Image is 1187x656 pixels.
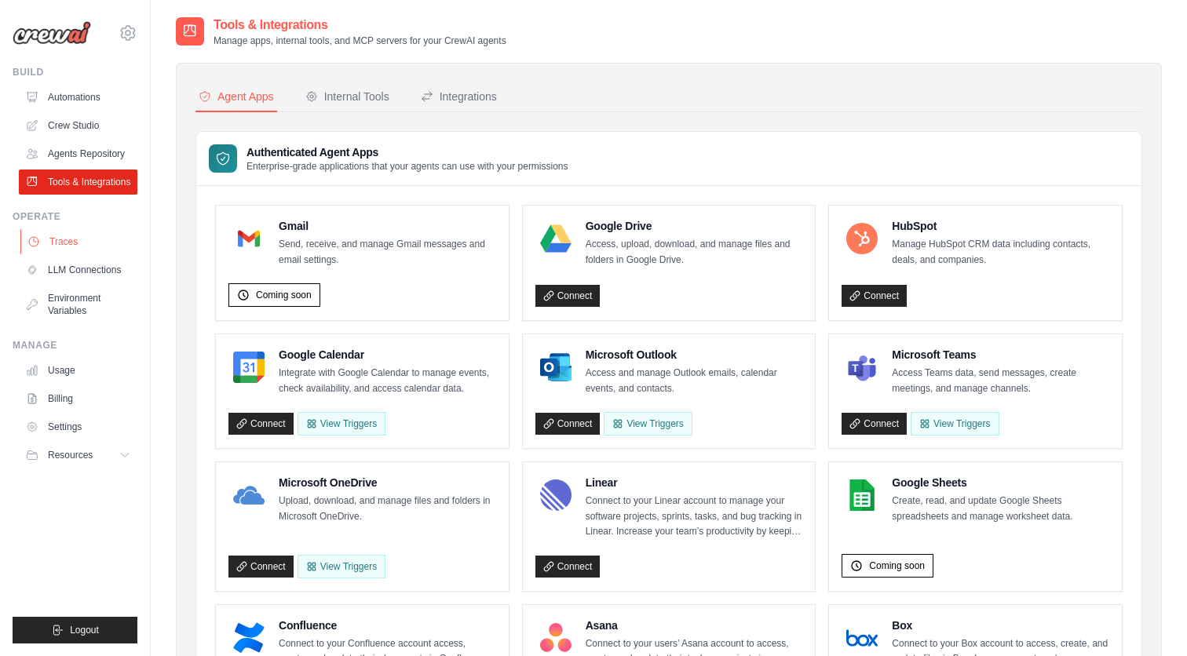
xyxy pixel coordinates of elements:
[302,82,393,112] button: Internal Tools
[20,229,139,254] a: Traces
[233,223,265,254] img: Gmail Logo
[233,622,265,654] img: Confluence Logo
[19,286,137,323] a: Environment Variables
[228,556,294,578] a: Connect
[586,494,803,540] p: Connect to your Linear account to manage your software projects, sprints, tasks, and bug tracking...
[19,141,137,166] a: Agents Repository
[305,89,389,104] div: Internal Tools
[233,352,265,383] img: Google Calendar Logo
[540,352,572,383] img: Microsoft Outlook Logo
[279,347,496,363] h4: Google Calendar
[298,412,385,436] button: View Triggers
[70,624,99,636] span: Logout
[19,358,137,383] a: Usage
[604,412,692,436] : View Triggers
[247,144,568,160] h3: Authenticated Agent Apps
[540,622,572,654] img: Asana Logo
[586,218,803,234] h4: Google Drive
[540,223,572,254] img: Google Drive Logo
[19,113,137,138] a: Crew Studio
[586,618,803,633] h4: Asana
[892,366,1109,396] p: Access Teams data, send messages, create meetings, and manage channels.
[892,618,1109,633] h4: Box
[892,347,1109,363] h4: Microsoft Teams
[19,85,137,110] a: Automations
[421,89,497,104] div: Integrations
[13,66,137,78] div: Build
[418,82,500,112] button: Integrations
[911,412,999,436] : View Triggers
[846,223,878,254] img: HubSpot Logo
[846,622,878,654] img: Box Logo
[195,82,277,112] button: Agent Apps
[279,237,496,268] p: Send, receive, and manage Gmail messages and email settings.
[869,559,925,572] span: Coming soon
[279,475,496,490] h4: Microsoft OneDrive
[19,386,137,411] a: Billing
[13,617,137,643] button: Logout
[279,494,496,524] p: Upload, download, and manage files and folders in Microsoft OneDrive.
[13,21,91,45] img: Logo
[48,449,93,461] span: Resources
[279,366,496,396] p: Integrate with Google Calendar to manage events, check availability, and access calendar data.
[228,413,294,435] a: Connect
[233,479,265,511] img: Microsoft OneDrive Logo
[13,339,137,352] div: Manage
[586,237,803,268] p: Access, upload, download, and manage files and folders in Google Drive.
[19,257,137,282] a: LLM Connections
[279,218,496,234] h4: Gmail
[19,169,137,195] a: Tools & Integrations
[892,218,1109,234] h4: HubSpot
[199,89,274,104] div: Agent Apps
[13,210,137,223] div: Operate
[298,555,385,578] : View Triggers
[214,35,506,47] p: Manage apps, internal tools, and MCP servers for your CrewAI agents
[279,618,496,633] h4: Confluence
[586,347,803,363] h4: Microsoft Outlook
[247,160,568,173] p: Enterprise-grade applications that your agents can use with your permissions
[586,475,803,490] h4: Linear
[19,414,137,439] a: Settings
[535,285,601,307] a: Connect
[842,413,907,435] a: Connect
[214,16,506,35] h2: Tools & Integrations
[846,352,878,383] img: Microsoft Teams Logo
[19,443,137,468] button: Resources
[892,494,1109,524] p: Create, read, and update Google Sheets spreadsheets and manage worksheet data.
[535,413,601,435] a: Connect
[892,237,1109,268] p: Manage HubSpot CRM data including contacts, deals, and companies.
[842,285,907,307] a: Connect
[540,479,572,511] img: Linear Logo
[535,556,601,578] a: Connect
[256,289,312,301] span: Coming soon
[586,366,803,396] p: Access and manage Outlook emails, calendar events, and contacts.
[892,475,1109,490] h4: Google Sheets
[846,479,878,511] img: Google Sheets Logo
